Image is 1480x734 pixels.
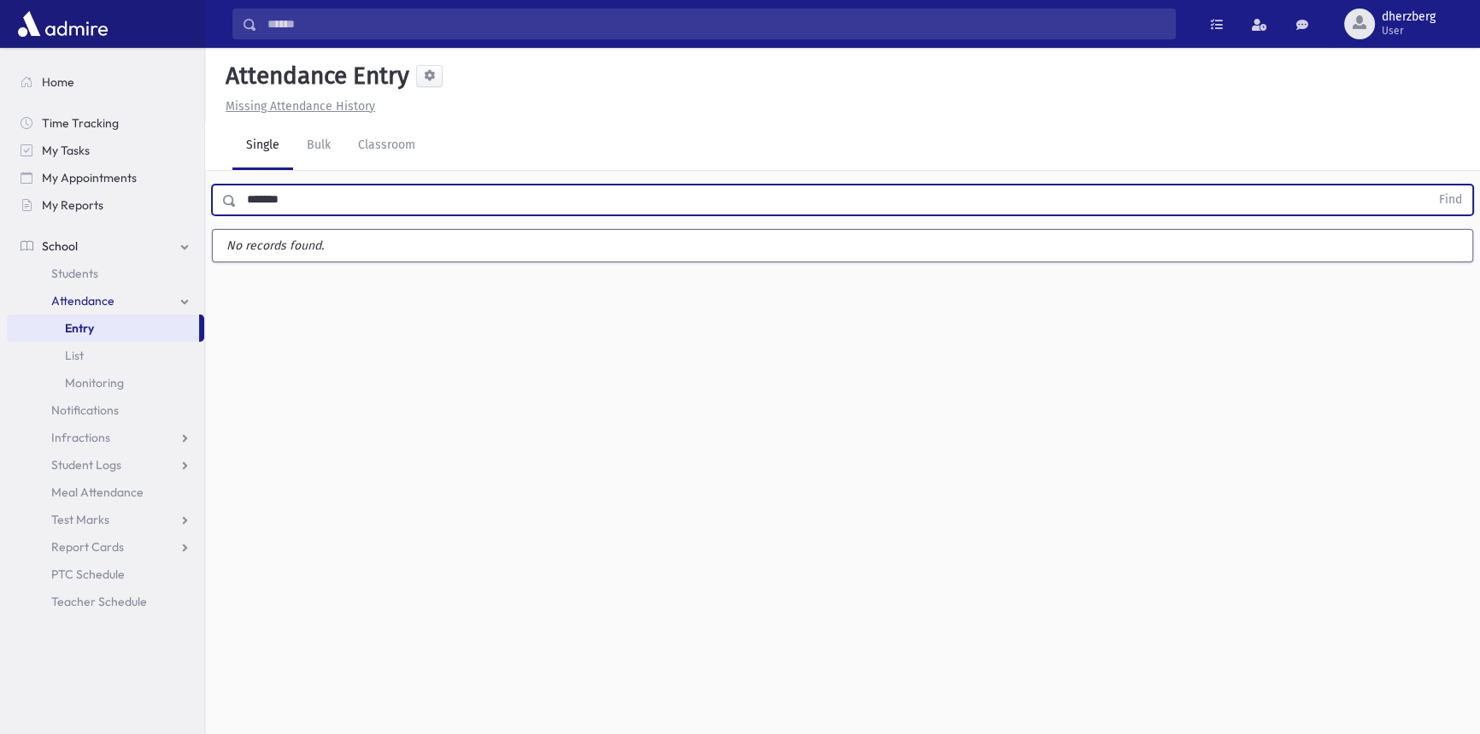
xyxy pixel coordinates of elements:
[344,122,429,170] a: Classroom
[42,238,78,254] span: School
[7,479,204,506] a: Meal Attendance
[7,260,204,287] a: Students
[51,567,125,582] span: PTC Schedule
[51,484,144,500] span: Meal Attendance
[213,230,1472,261] label: No records found.
[293,122,344,170] a: Bulk
[7,424,204,451] a: Infractions
[42,197,103,213] span: My Reports
[14,7,112,41] img: AdmirePro
[7,588,204,615] a: Teacher Schedule
[51,539,124,555] span: Report Cards
[42,74,74,90] span: Home
[7,396,204,424] a: Notifications
[51,266,98,281] span: Students
[65,348,84,363] span: List
[7,533,204,561] a: Report Cards
[1382,24,1436,38] span: User
[7,561,204,588] a: PTC Schedule
[226,99,375,114] u: Missing Attendance History
[7,164,204,191] a: My Appointments
[42,170,137,185] span: My Appointments
[7,342,204,369] a: List
[7,287,204,314] a: Attendance
[7,191,204,219] a: My Reports
[7,232,204,260] a: School
[7,451,204,479] a: Student Logs
[7,68,204,96] a: Home
[7,506,204,533] a: Test Marks
[7,137,204,164] a: My Tasks
[219,62,409,91] h5: Attendance Entry
[1382,10,1436,24] span: dherzberg
[51,512,109,527] span: Test Marks
[51,430,110,445] span: Infractions
[257,9,1175,39] input: Search
[65,375,124,390] span: Monitoring
[65,320,94,336] span: Entry
[51,293,115,308] span: Attendance
[7,369,204,396] a: Monitoring
[42,115,119,131] span: Time Tracking
[51,457,121,473] span: Student Logs
[51,594,147,609] span: Teacher Schedule
[1429,185,1472,214] button: Find
[51,402,119,418] span: Notifications
[7,109,204,137] a: Time Tracking
[7,314,199,342] a: Entry
[232,122,293,170] a: Single
[42,143,90,158] span: My Tasks
[219,99,375,114] a: Missing Attendance History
